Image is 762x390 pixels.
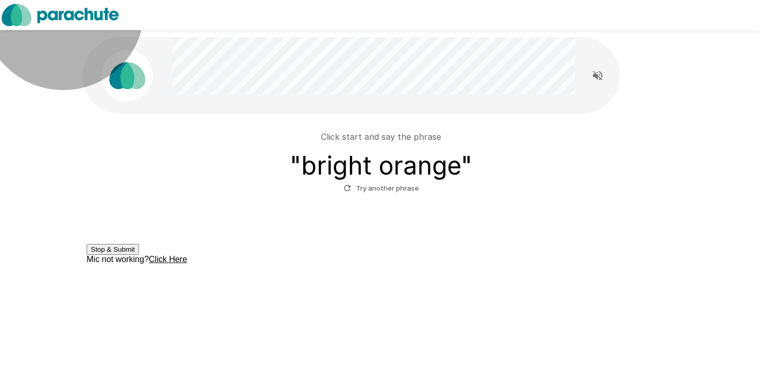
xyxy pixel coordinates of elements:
img: parachute_avatar.png [101,50,153,102]
p: Click start and say the phrase [321,131,441,143]
u: Click Here [149,255,187,264]
button: Try another phrase [341,180,421,196]
span: Mic not working? [87,255,149,264]
h3: " bright orange " [290,151,472,180]
button: Read questions aloud [587,65,608,86]
button: Stop & Submit [87,244,139,255]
